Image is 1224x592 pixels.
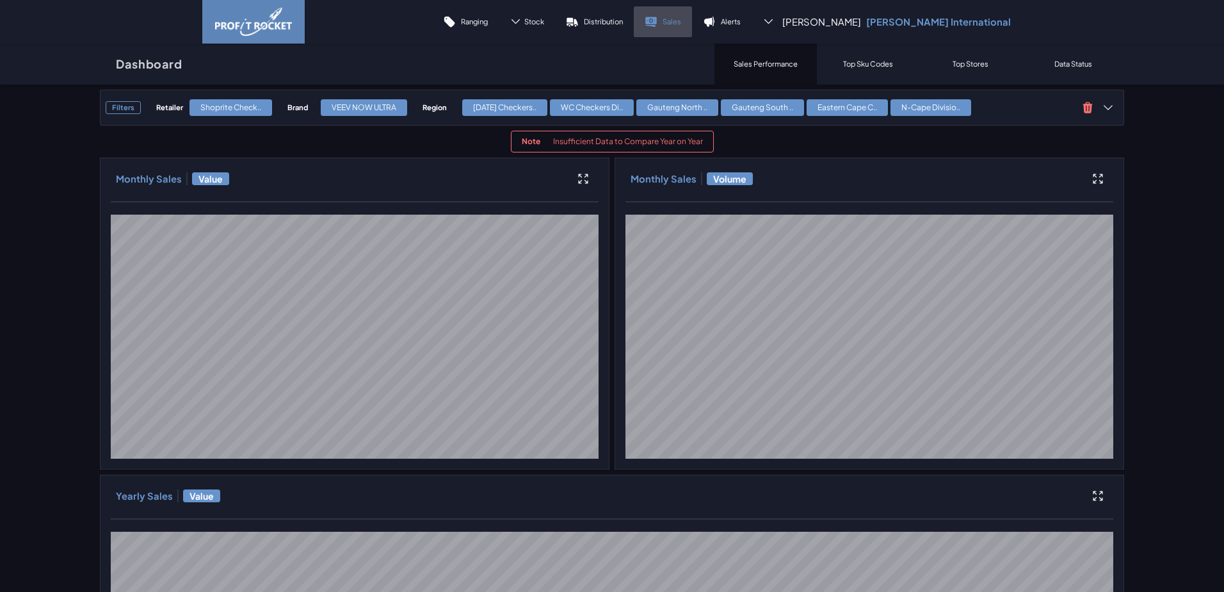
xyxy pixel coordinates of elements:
[890,99,971,116] div: N-Cape Divisio..
[692,6,752,37] a: Alerts
[116,489,173,502] h3: Yearly Sales
[721,17,741,26] p: Alerts
[734,59,798,69] p: Sales Performance
[553,136,703,147] p: Insufficient Data to Compare Year on Year
[550,99,634,116] div: WC Checkers Di..
[555,6,634,37] a: Distribution
[524,17,544,26] span: Stock
[721,99,804,116] div: Gauteng South ..
[634,6,692,37] a: Sales
[156,103,183,112] h4: Retailer
[663,17,681,26] p: Sales
[287,103,314,112] h4: Brand
[116,172,182,185] h3: Monthly Sales
[807,99,888,116] div: Eastern Cape C..
[215,8,292,36] img: image
[321,99,407,116] div: VEEV NOW ULTRA
[106,101,141,114] h3: Filters
[432,6,499,37] a: Ranging
[782,15,861,28] span: [PERSON_NAME]
[953,59,988,69] p: Top Stores
[522,136,540,147] strong: Note
[707,172,753,185] span: Volume
[866,15,1011,28] p: [PERSON_NAME] International
[843,59,893,69] p: Top Sku Codes
[1054,59,1092,69] p: Data Status
[423,103,456,112] h4: Region
[636,99,718,116] div: Gauteng North ..
[100,44,198,85] a: Dashboard
[584,17,623,26] p: Distribution
[631,172,697,185] h3: Monthly Sales
[192,172,229,185] span: Value
[183,489,220,502] span: Value
[461,17,488,26] p: Ranging
[462,99,547,116] div: [DATE] Checkers..
[189,99,272,116] div: Shoprite Check..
